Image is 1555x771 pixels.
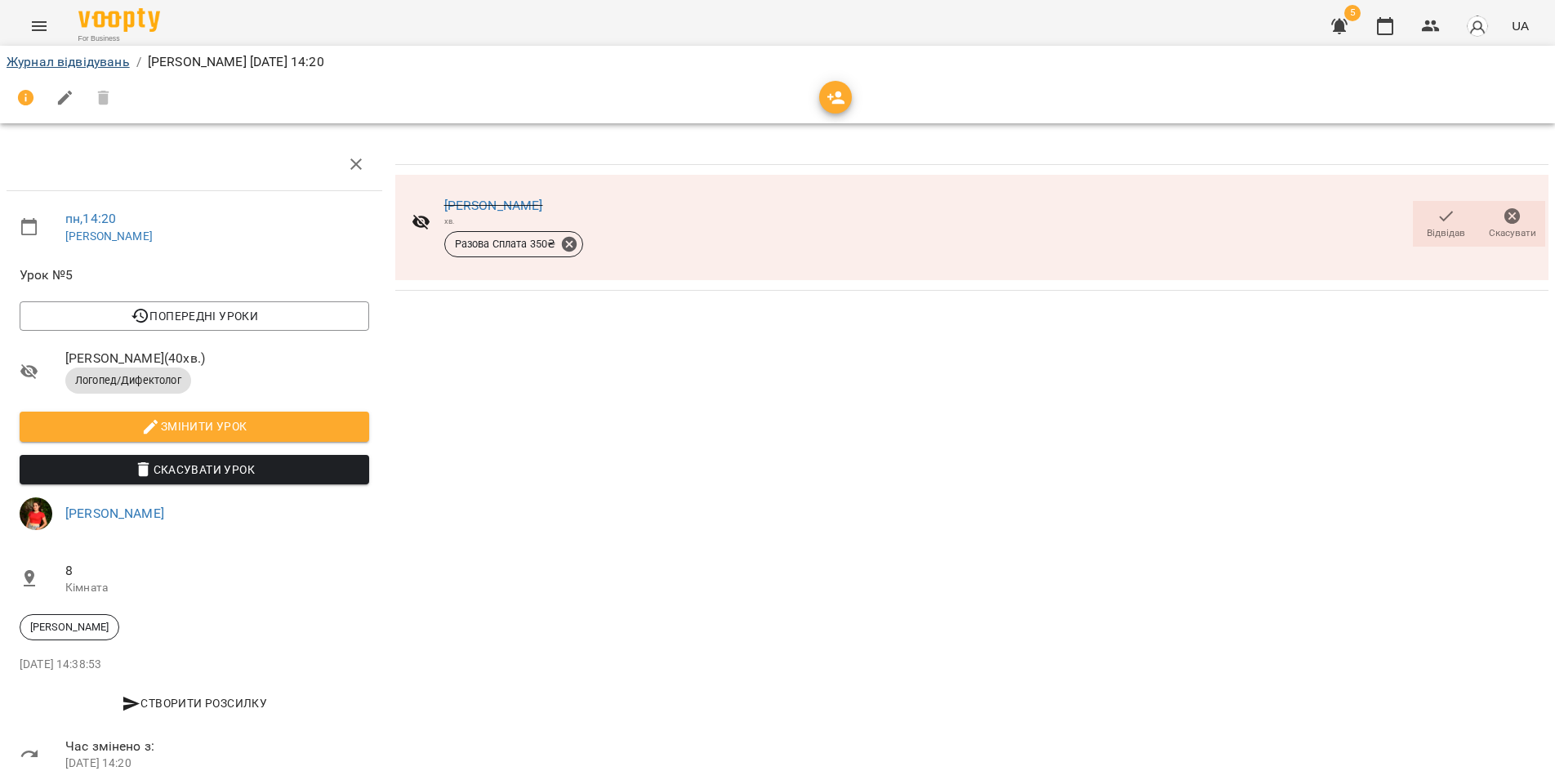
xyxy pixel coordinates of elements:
[33,460,356,479] span: Скасувати Урок
[20,497,52,530] img: 77c6f56e580d467576edc22aa4960cfd.jpg
[1413,201,1479,247] button: Відвідав
[444,198,543,213] a: [PERSON_NAME]
[20,301,369,331] button: Попередні уроки
[1479,201,1545,247] button: Скасувати
[65,349,369,368] span: [PERSON_NAME] ( 40 хв. )
[26,693,363,713] span: Створити розсилку
[20,689,369,718] button: Створити розсилку
[444,231,584,257] div: Разова Сплата 350₴
[1489,226,1536,240] span: Скасувати
[65,373,191,388] span: Логопед/Дифектолог
[33,417,356,436] span: Змінити урок
[1512,17,1529,34] span: UA
[136,52,141,72] li: /
[148,52,324,72] p: [PERSON_NAME] [DATE] 14:20
[1505,11,1535,41] button: UA
[65,561,369,581] span: 8
[7,54,130,69] a: Журнал відвідувань
[20,614,119,640] div: [PERSON_NAME]
[20,455,369,484] button: Скасувати Урок
[65,580,369,596] p: Кімната
[20,620,118,635] span: [PERSON_NAME]
[20,7,59,46] button: Menu
[65,230,153,243] a: [PERSON_NAME]
[33,306,356,326] span: Попередні уроки
[20,657,369,673] p: [DATE] 14:38:53
[1466,15,1489,38] img: avatar_s.png
[65,737,369,756] span: Час змінено з:
[1344,5,1361,21] span: 5
[65,211,116,226] a: пн , 14:20
[7,52,1548,72] nav: breadcrumb
[65,506,164,521] a: [PERSON_NAME]
[444,216,584,226] div: хв.
[20,265,369,285] span: Урок №5
[20,412,369,441] button: Змінити урок
[78,8,160,32] img: Voopty Logo
[1427,226,1465,240] span: Відвідав
[78,33,160,44] span: For Business
[445,237,566,252] span: Разова Сплата 350 ₴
